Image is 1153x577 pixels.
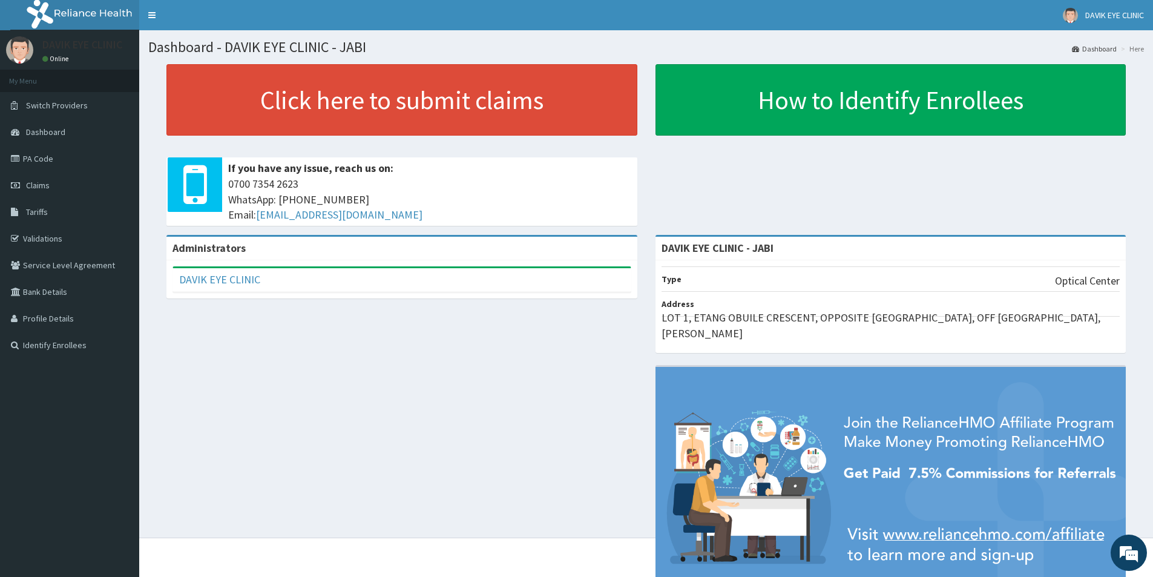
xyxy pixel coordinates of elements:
[1072,44,1117,54] a: Dashboard
[179,272,260,286] a: DAVIK EYE CLINIC
[662,274,682,285] b: Type
[148,39,1144,55] h1: Dashboard - DAVIK EYE CLINIC - JABI
[1085,10,1144,21] span: DAVIK EYE CLINIC
[228,161,393,175] b: If you have any issue, reach us on:
[26,100,88,111] span: Switch Providers
[662,298,694,309] b: Address
[655,64,1126,136] a: How to Identify Enrollees
[172,241,246,255] b: Administrators
[228,176,631,223] span: 0700 7354 2623 WhatsApp: [PHONE_NUMBER] Email:
[26,127,65,137] span: Dashboard
[1063,8,1078,23] img: User Image
[662,241,774,255] strong: DAVIK EYE CLINIC - JABI
[256,208,422,222] a: [EMAIL_ADDRESS][DOMAIN_NAME]
[42,54,71,63] a: Online
[6,36,33,64] img: User Image
[662,310,1120,341] p: LOT 1, ETANG OBUILE CRESCENT, OPPOSITE [GEOGRAPHIC_DATA], OFF [GEOGRAPHIC_DATA], [PERSON_NAME]
[1055,273,1120,289] p: Optical Center
[26,180,50,191] span: Claims
[42,39,122,50] p: DAVIK EYE CLINIC
[1118,44,1144,54] li: Here
[26,206,48,217] span: Tariffs
[166,64,637,136] a: Click here to submit claims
